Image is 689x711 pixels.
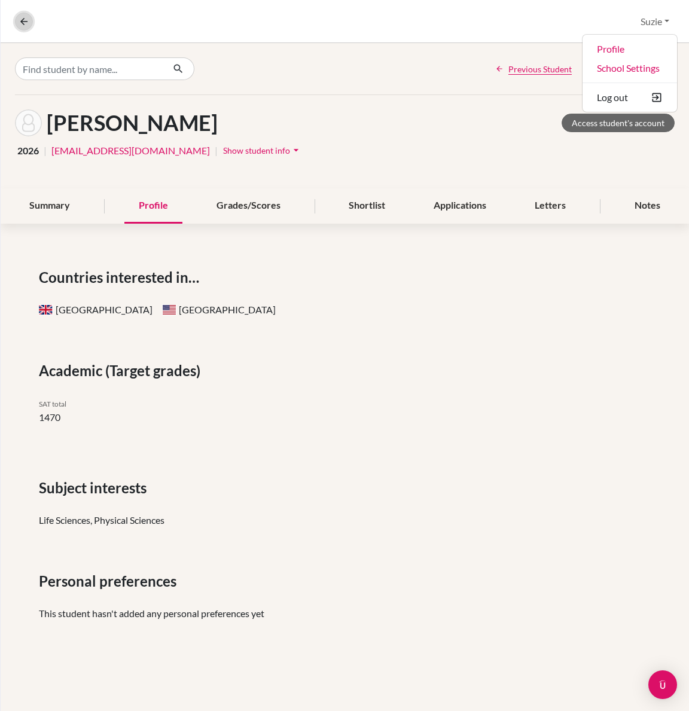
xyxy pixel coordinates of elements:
span: Academic (Target grades) [39,360,205,382]
p: This student hasn't added any personal preferences yet [39,606,651,621]
span: [GEOGRAPHIC_DATA] [162,304,276,315]
div: Life Sciences, Physical Sciences [39,513,651,527]
div: Applications [419,188,501,224]
ul: Suzie [582,34,678,112]
div: Open Intercom Messenger [648,670,677,699]
h1: [PERSON_NAME] [47,110,218,136]
div: Letters [520,188,580,224]
a: Profile [583,39,677,59]
li: 1470 [39,410,336,425]
input: Find student by name... [15,57,163,80]
a: [EMAIL_ADDRESS][DOMAIN_NAME] [51,144,210,158]
img: Eunchan Shin's avatar [15,109,42,136]
button: Suzie [635,10,675,33]
span: | [215,144,218,158]
span: | [44,144,47,158]
div: Grades/Scores [202,188,295,224]
span: United Kingdom [39,304,53,315]
span: SAT total [39,399,66,408]
div: Notes [620,188,675,224]
i: arrow_drop_down [290,144,302,156]
span: Show student info [223,145,290,155]
span: [GEOGRAPHIC_DATA] [39,304,153,315]
button: Show student infoarrow_drop_down [222,141,303,160]
a: School Settings [583,59,677,78]
span: Subject interests [39,477,151,499]
span: Previous Student [508,63,572,75]
div: Shortlist [334,188,400,224]
a: Previous Student [495,63,572,75]
span: Countries interested in… [39,267,204,288]
button: Log out [583,88,677,107]
span: Personal preferences [39,570,181,592]
span: United States of America [162,304,176,315]
span: 2026 [17,144,39,158]
div: Profile [124,188,182,224]
div: Summary [15,188,84,224]
a: Access student's account [562,114,675,132]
